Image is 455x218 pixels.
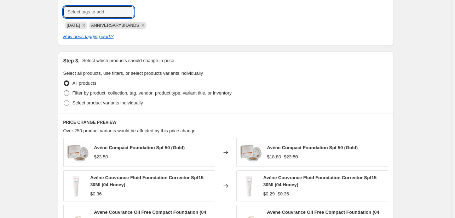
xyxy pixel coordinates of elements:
span: Avène Compact Foundation Spf 50 (Gold) [267,145,358,150]
span: Select all products, use filters, or select products variants individually [63,71,203,76]
span: ANNIVERSARYBRANDS [91,23,139,28]
div: $0.36 [90,190,102,198]
div: $23.50 [94,153,108,161]
span: Avène Couvrance Fluid Foundation Corrector Spf15 30Ml (04 Honey) [263,175,376,187]
span: Avène Couvrance Fluid Foundation Corrector Spf15 30Ml (04 Honey) [90,175,203,187]
span: Avène Compact Foundation Spf 50 (Gold) [94,145,185,150]
button: Remove AUG25 [81,22,87,29]
strike: $0.36 [278,190,289,198]
strike: $23.50 [284,153,298,161]
span: Select product variants individually [73,100,143,105]
img: couvrance-fond-de-teint-correcteur-fluide_80x.png [240,175,258,196]
span: Filter by product, collection, tag, vendor, product type, variant title, or inventory [73,90,232,96]
input: Select tags to add [63,6,134,18]
img: avene-compact-doree-spf-50_80x.jpg [240,142,261,163]
span: Over 250 product variants would be affected by this price change: [63,128,197,133]
h2: Step 3. [63,57,80,64]
a: How does tagging work? [63,34,114,39]
span: All products [73,80,97,86]
div: $0.29 [263,190,275,198]
span: AUG25 [67,23,80,28]
p: Select which products should change in price [82,57,174,64]
img: couvrance-fond-de-teint-correcteur-fluide_80x.png [67,175,85,196]
h6: PRICE CHANGE PREVIEW [63,120,388,125]
button: Remove ANNIVERSARYBRANDS [140,22,146,29]
img: avene-compact-doree-spf-50_80x.jpg [67,142,88,163]
div: $18.80 [267,153,281,161]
